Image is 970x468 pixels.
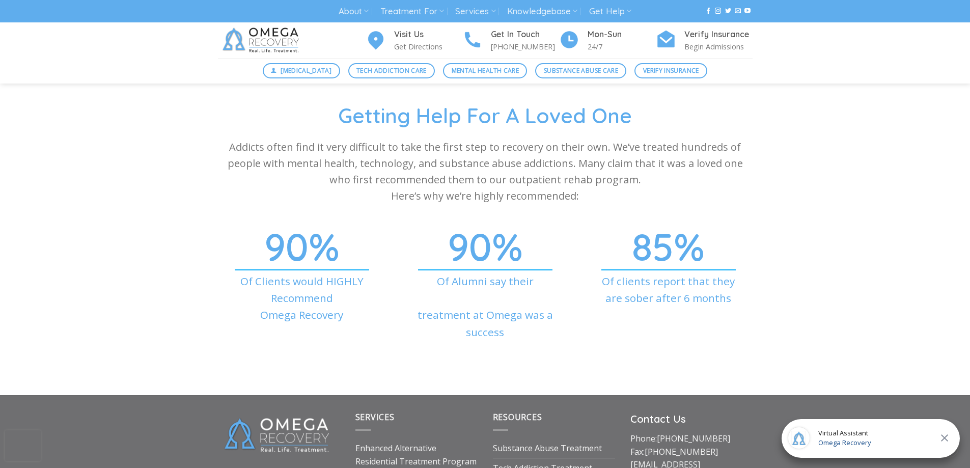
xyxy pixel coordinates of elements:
[588,28,656,41] h4: Mon-Sun
[493,439,602,458] a: Substance Abuse Treatment
[366,28,462,53] a: Visit Us Get Directions
[491,41,559,52] p: [PHONE_NUMBER]
[401,243,569,251] div: 90
[355,411,395,423] span: Services
[338,102,632,128] span: Getting Help For A Loved One
[218,273,386,324] p: Of Clients would HIGHLY Recommend Omega Recovery
[535,63,626,78] a: Substance Abuse Care
[356,66,427,75] span: Tech Addiction Care
[634,63,707,78] a: Verify Insurance
[339,2,369,21] a: About
[394,41,462,52] p: Get Directions
[493,411,542,423] span: Resources
[656,28,753,53] a: Verify Insurance Begin Admissions
[544,66,618,75] span: Substance Abuse Care
[585,243,753,251] div: 85
[715,8,721,15] a: Follow on Instagram
[218,139,753,204] p: Addicts often find it very difficult to take the first step to recovery on their own. We’ve treat...
[491,28,559,41] h4: Get In Touch
[348,63,435,78] a: Tech Addiction Care
[462,28,559,53] a: Get In Touch [PHONE_NUMBER]
[507,2,577,21] a: Knowledgebase
[725,8,731,15] a: Follow on Twitter
[394,28,462,41] h4: Visit Us
[443,63,527,78] a: Mental Health Care
[492,223,523,270] span: %
[218,22,307,58] img: Omega Recovery
[588,41,656,52] p: 24/7
[643,66,699,75] span: Verify Insurance
[589,2,631,21] a: Get Help
[281,66,331,75] span: [MEDICAL_DATA]
[630,412,686,425] strong: Contact Us
[684,41,753,52] p: Begin Admissions
[452,66,519,75] span: Mental Health Care
[263,63,340,78] a: [MEDICAL_DATA]
[401,273,569,341] p: Of Alumni say their treatment at Omega was a success
[309,223,340,270] span: %
[380,2,444,21] a: Treatment For
[735,8,741,15] a: Send us an email
[645,446,718,457] a: [PHONE_NUMBER]
[674,223,705,270] span: %
[684,28,753,41] h4: Verify Insurance
[5,430,41,461] iframe: reCAPTCHA
[744,8,751,15] a: Follow on YouTube
[657,433,730,444] a: [PHONE_NUMBER]
[705,8,711,15] a: Follow on Facebook
[585,273,753,307] p: Of clients report that they are sober after 6 months
[455,2,495,21] a: Services
[218,243,386,251] div: 90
